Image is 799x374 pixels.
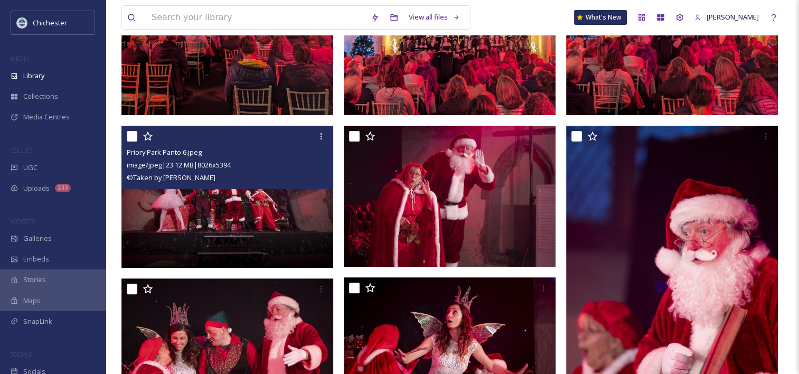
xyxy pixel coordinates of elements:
[11,54,29,62] span: MEDIA
[23,254,49,264] span: Embeds
[33,18,67,27] span: Chichester
[127,147,202,157] span: Priory Park Panto 6.jpeg
[23,112,70,122] span: Media Centres
[121,126,333,268] img: Priory Park Panto 6.jpeg
[127,173,215,182] span: © Taken by [PERSON_NAME]
[23,275,46,285] span: Stories
[707,12,759,22] span: [PERSON_NAME]
[403,7,465,27] a: View all files
[23,233,52,244] span: Galleries
[344,126,556,267] img: Priory Park Panto 7.jpeg
[11,146,33,154] span: COLLECT
[23,296,41,306] span: Maps
[23,183,50,193] span: Uploads
[23,316,52,326] span: SnapLink
[127,160,231,170] span: image/jpeg | 23.12 MB | 8026 x 5394
[689,7,764,27] a: [PERSON_NAME]
[11,350,32,358] span: SOCIALS
[23,163,37,173] span: UGC
[23,91,58,101] span: Collections
[574,10,627,25] a: What's New
[146,6,365,29] input: Search your library
[55,184,71,192] div: 233
[11,217,35,225] span: WIDGETS
[23,71,44,81] span: Library
[17,17,27,28] img: Logo_of_Chichester_District_Council.png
